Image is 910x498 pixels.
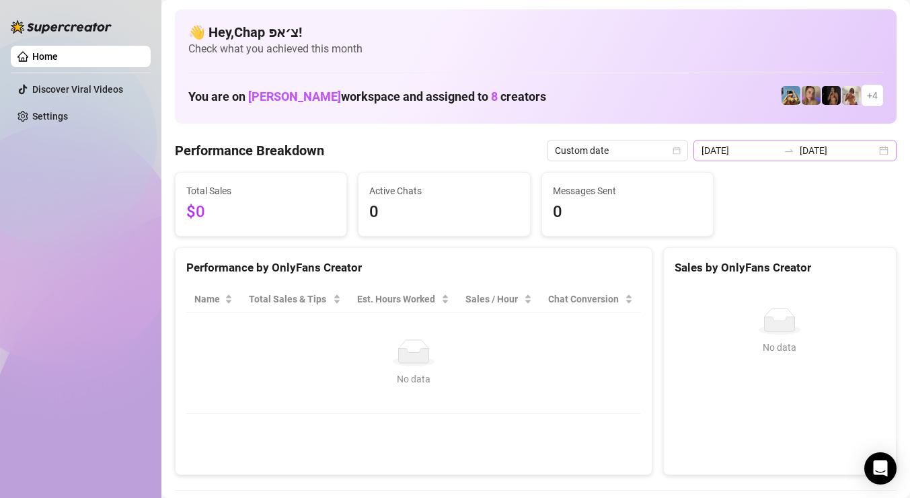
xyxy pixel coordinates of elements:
[842,86,861,105] img: Green
[186,286,241,313] th: Name
[555,140,680,161] span: Custom date
[175,141,324,160] h4: Performance Breakdown
[194,292,222,306] span: Name
[802,86,821,105] img: Cherry
[675,259,885,277] div: Sales by OnlyFans Creator
[188,89,546,104] h1: You are on workspace and assigned to creators
[800,143,876,158] input: End date
[864,452,897,485] div: Open Intercom Messenger
[188,23,883,42] h4: 👋 Hey, Chap צ׳אפ !
[186,183,336,198] span: Total Sales
[867,88,878,103] span: + 4
[540,286,641,313] th: Chat Conversion
[248,89,341,103] span: [PERSON_NAME]
[784,145,794,156] span: to
[32,84,123,95] a: Discover Viral Videos
[357,292,439,306] div: Est. Hours Worked
[200,372,628,386] div: No data
[465,292,521,306] span: Sales / Hour
[553,200,702,225] span: 0
[680,340,880,355] div: No data
[186,259,641,277] div: Performance by OnlyFans Creator
[369,183,519,198] span: Active Chats
[32,111,68,122] a: Settings
[782,86,800,105] img: Babydanix
[702,143,778,158] input: Start date
[548,292,622,306] span: Chat Conversion
[822,86,841,105] img: the_bohema
[11,20,112,34] img: logo-BBDzfeDw.svg
[369,200,519,225] span: 0
[457,286,539,313] th: Sales / Hour
[553,183,702,198] span: Messages Sent
[784,145,794,156] span: swap-right
[32,51,58,62] a: Home
[241,286,349,313] th: Total Sales & Tips
[186,200,336,225] span: $0
[673,147,681,155] span: calendar
[249,292,330,306] span: Total Sales & Tips
[188,42,883,56] span: Check what you achieved this month
[491,89,498,103] span: 8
